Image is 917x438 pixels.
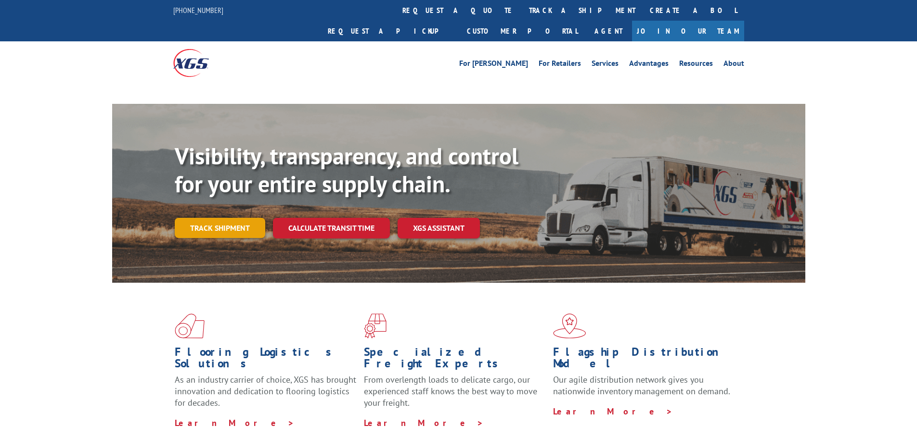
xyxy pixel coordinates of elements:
[175,417,295,428] a: Learn More >
[364,374,546,417] p: From overlength loads to delicate cargo, our experienced staff knows the best way to move your fr...
[723,60,744,70] a: About
[364,417,484,428] a: Learn More >
[553,313,586,338] img: xgs-icon-flagship-distribution-model-red
[175,218,265,238] a: Track shipment
[629,60,669,70] a: Advantages
[553,406,673,417] a: Learn More >
[175,313,205,338] img: xgs-icon-total-supply-chain-intelligence-red
[364,346,546,374] h1: Specialized Freight Experts
[398,218,480,238] a: XGS ASSISTANT
[632,21,744,41] a: Join Our Team
[273,218,390,238] a: Calculate transit time
[175,346,357,374] h1: Flooring Logistics Solutions
[459,60,528,70] a: For [PERSON_NAME]
[321,21,460,41] a: Request a pickup
[553,374,730,397] span: Our agile distribution network gives you nationwide inventory management on demand.
[585,21,632,41] a: Agent
[592,60,619,70] a: Services
[553,346,735,374] h1: Flagship Distribution Model
[364,313,387,338] img: xgs-icon-focused-on-flooring-red
[175,374,356,408] span: As an industry carrier of choice, XGS has brought innovation and dedication to flooring logistics...
[173,5,223,15] a: [PHONE_NUMBER]
[679,60,713,70] a: Resources
[175,141,518,199] b: Visibility, transparency, and control for your entire supply chain.
[539,60,581,70] a: For Retailers
[460,21,585,41] a: Customer Portal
